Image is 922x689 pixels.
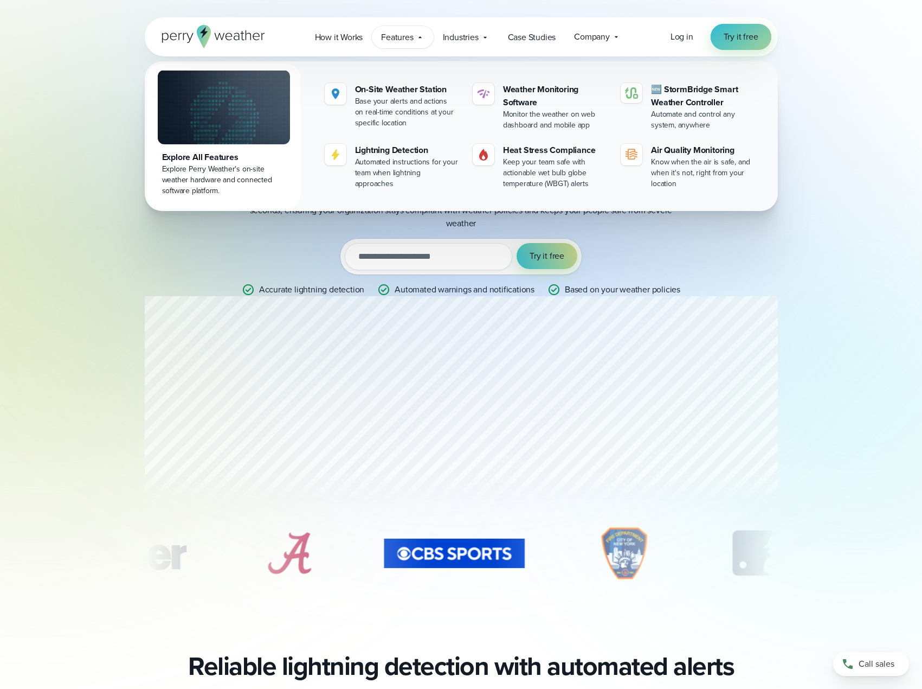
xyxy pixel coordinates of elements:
div: Monitor the weather on web dashboard and mobile app [503,109,608,131]
a: Try it free [711,24,771,50]
div: Air Quality Monitoring [651,144,756,157]
a: How it Works [306,26,372,48]
div: Automate and control any system, anywhere [651,109,756,131]
h2: Reliable lightning detection with automated alerts [188,651,734,681]
div: On-Site Weather Station [355,83,460,96]
a: 🆕 StormBridge Smart Weather Controller Automate and control any system, anywhere [616,79,760,135]
img: Location.svg [329,87,342,100]
div: 🆕 StormBridge Smart Weather Controller [651,83,756,109]
div: Explore All Features [162,151,286,164]
a: Air Quality Monitoring Know when the air is safe, and when it's not, right from your location [616,139,760,194]
img: software-icon.svg [477,87,490,100]
a: Log in [670,30,693,43]
a: Call sales [833,652,909,676]
div: 9 of 11 [719,526,834,580]
div: Automated instructions for your team when lightning approaches [355,157,460,189]
div: 8 of 11 [583,526,667,580]
a: On-Site Weather Station Base your alerts and actions on real-time conditions at your specific loc... [320,79,464,133]
img: Turner-Construction_1.svg [48,526,202,580]
img: aqi-icon.svg [625,148,638,161]
span: Features [381,31,413,44]
button: Try it free [517,243,577,269]
span: Case Studies [508,31,556,44]
span: Call sales [859,658,894,671]
a: Lightning Detection Automated instructions for your team when lightning approaches [320,139,464,194]
p: Based on your weather policies [565,283,680,296]
div: Weather Monitoring Software [503,83,608,109]
div: Explore Perry Weather's on-site weather hardware and connected software platform. [162,164,286,196]
img: City-of-New-York-Fire-Department-FDNY.svg [583,526,667,580]
p: Accurate lightning detection [259,283,364,296]
img: Gas.svg [477,148,490,161]
div: 7 of 11 [377,526,531,580]
a: Weather Monitoring Software Monitor the weather on web dashboard and mobile app [468,79,612,135]
p: Automated warnings and notifications [395,283,534,296]
a: Explore All Features Explore Perry Weather's on-site weather hardware and connected software plat... [147,63,301,209]
div: Base your alerts and actions on real-time conditions at your specific location [355,96,460,129]
a: Case Studies [499,26,565,48]
div: 6 of 11 [254,526,325,580]
span: Company [574,30,610,43]
img: MLB.svg [719,526,834,580]
div: Keep your team safe with actionable wet bulb globe temperature (WBGT) alerts [503,157,608,189]
span: Industries [443,31,479,44]
div: Heat Stress Compliance [503,144,608,157]
a: Heat Stress Compliance Keep your team safe with actionable wet bulb globe temperature (WBGT) alerts [468,139,612,194]
img: CBS-Sports.svg [377,526,531,580]
span: How it Works [315,31,363,44]
span: Try it free [530,250,564,263]
div: 5 of 11 [48,526,202,580]
div: slideshow [145,526,778,586]
div: Lightning Detection [355,144,460,157]
img: stormbridge-icon-V6.svg [625,87,638,99]
div: Know when the air is safe, and when it's not, right from your location [651,157,756,189]
img: lightning-icon.svg [329,148,342,161]
img: University-of-Alabama.svg [254,526,325,580]
span: Try it free [724,30,758,43]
